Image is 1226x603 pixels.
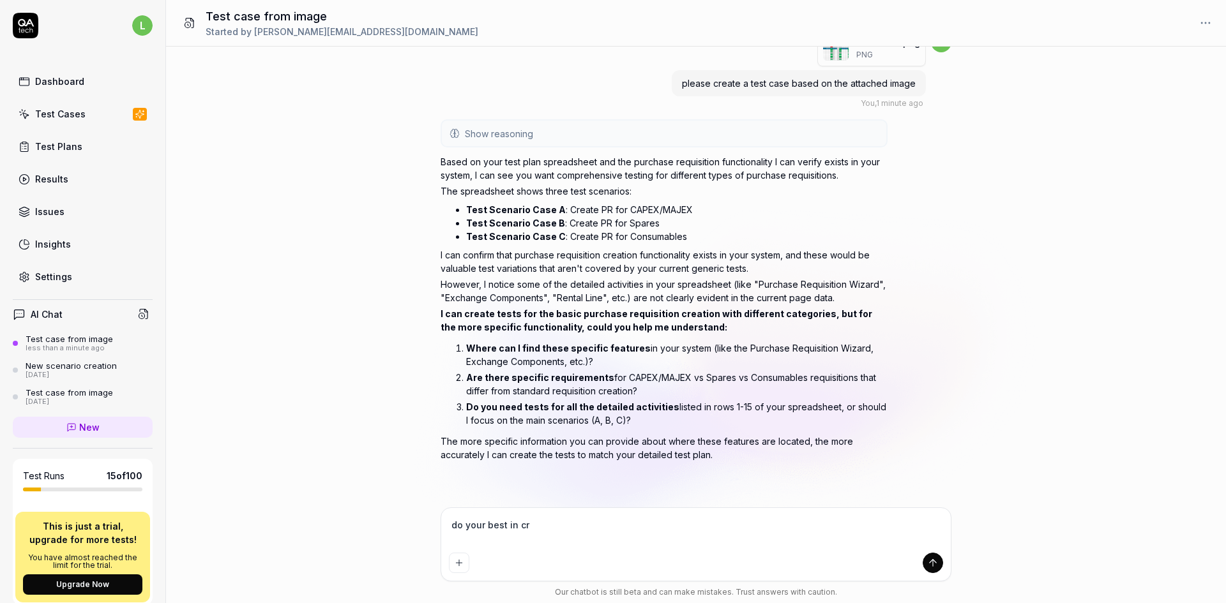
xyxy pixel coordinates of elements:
p: The more specific information you can provide about where these features are located, the more ac... [441,435,888,461]
span: 15 of 100 [107,469,142,482]
p: for CAPEX/MAJEX vs Spares vs Consumables requisitions that differ from standard requisition creat... [466,371,888,398]
div: Settings [35,270,72,283]
div: Test case from image [26,334,113,344]
div: [DATE] [26,371,117,380]
span: [PERSON_NAME][EMAIL_ADDRESS][DOMAIN_NAME] [254,26,478,37]
div: Our chatbot is still beta and can make mistakes. Trust answers with caution. [441,586,951,598]
a: New scenario creation[DATE] [13,361,153,380]
strong: I can create tests for the basic purchase requisition creation with different categories, but for... [441,308,872,332]
button: testcases.pngtestcases.pngPNG [817,29,926,66]
p: in your system (like the Purchase Requisition Wizard, Exchange Components, etc.)? [466,341,888,368]
a: New [13,417,153,438]
a: Test Plans [13,134,153,159]
div: Test Cases [35,107,86,121]
div: Issues [35,205,64,218]
span: You [861,98,875,108]
textarea: do your best in c [449,516,943,547]
a: Test Cases [13,101,153,126]
a: Test case from image[DATE] [13,387,153,406]
a: Issues [13,199,153,224]
a: Insights [13,232,153,257]
p: I can confirm that purchase requisition creation functionality exists in your system, and these w... [441,248,888,275]
span: l [132,15,153,36]
div: , 1 minute ago [861,98,923,109]
div: Insights [35,237,71,251]
li: : Create PR for Consumables [466,230,888,243]
h1: Test case from image [206,8,478,25]
strong: Where can I find these specific features [466,343,651,354]
strong: Test Scenario Case C [466,231,566,242]
a: Test case from imageless than a minute ago [13,334,153,353]
div: Test case from image [26,387,113,398]
a: Settings [13,264,153,289]
div: Results [35,172,68,186]
div: [DATE] [26,398,113,406]
div: Dashboard [35,75,84,88]
div: New scenario creation [26,361,117,371]
p: listed in rows 1-15 of your spreadsheet, or should I focus on the main scenarios (A, B, C)? [466,400,888,427]
h5: Test Runs [23,470,64,482]
p: This is just a trial, upgrade for more tests! [23,519,142,546]
span: New [79,421,100,434]
h4: AI Chat [31,308,63,321]
li: : Create PR for CAPEX/MAJEX [466,203,888,216]
span: please create a test case based on the attached image [682,78,916,89]
a: Dashboard [13,69,153,94]
a: Results [13,167,153,191]
button: Add attachment [449,553,469,573]
p: However, I notice some of the detailed activities in your spreadsheet (like "Purchase Requisition... [441,278,888,304]
div: Test Plans [35,140,82,153]
div: less than a minute ago [26,344,113,353]
button: Upgrade Now [23,574,142,595]
button: Show reasoning [442,121,886,146]
p: The spreadsheet shows three test scenarios: [441,184,888,198]
span: Show reasoning [465,127,533,140]
strong: Test Scenario Case B [466,218,565,228]
strong: Test Scenario Case A [466,204,566,215]
button: l [132,13,153,38]
div: Started by [206,25,478,38]
p: You have almost reached the limit for the trial. [23,554,142,569]
strong: Are there specific requirements [466,372,614,383]
li: : Create PR for Spares [466,216,888,230]
strong: Do you need tests for all the detailed activities [466,401,679,412]
p: Based on your test plan spreadsheet and the purchase requisition functionality I can verify exist... [441,155,888,182]
p: PNG [856,49,920,61]
img: testcases.png [823,35,849,61]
